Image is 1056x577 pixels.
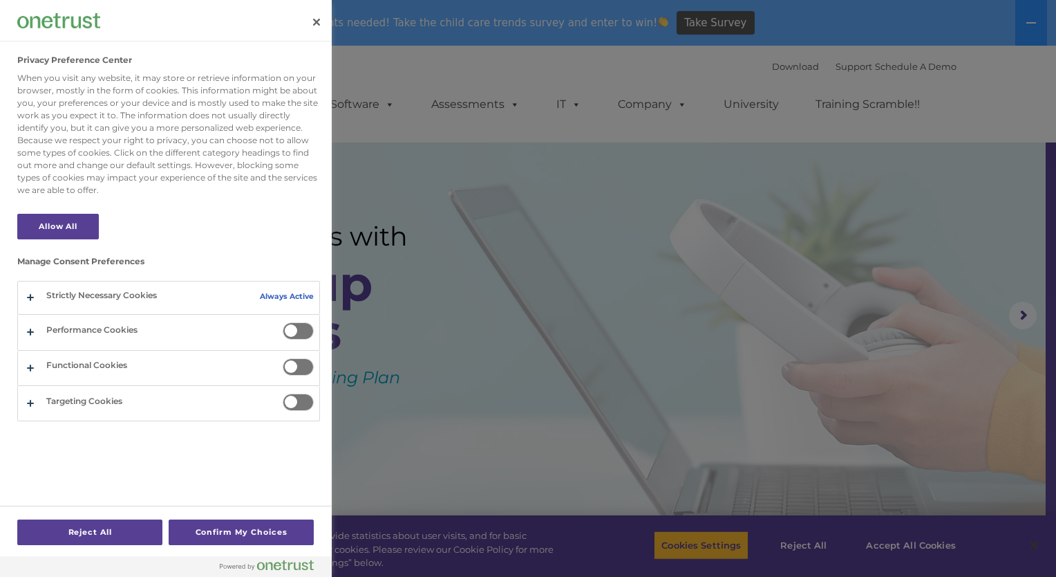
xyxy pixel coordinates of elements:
span: Phone number [192,148,251,158]
button: Close [301,7,332,37]
h3: Manage Consent Preferences [17,257,320,273]
div: Company Logo [17,7,100,35]
button: Allow All [17,214,99,239]
button: Confirm My Choices [169,520,314,545]
img: Powered by OneTrust Opens in a new Tab [220,560,314,571]
div: When you visit any website, it may store or retrieve information on your browser, mostly in the f... [17,72,320,196]
a: Powered by OneTrust Opens in a new Tab [220,560,325,577]
button: Reject All [17,520,162,545]
img: Company Logo [17,13,100,28]
span: Last name [192,91,234,102]
h2: Privacy Preference Center [17,55,132,65]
